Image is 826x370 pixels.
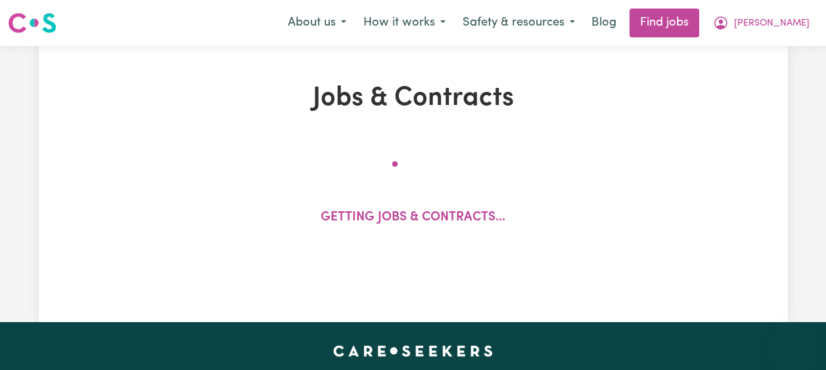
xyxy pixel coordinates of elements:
[8,11,57,35] img: Careseekers logo
[630,9,699,37] a: Find jobs
[584,9,624,37] a: Blog
[454,9,584,37] button: Safety & resources
[355,9,454,37] button: How it works
[109,83,718,114] h1: Jobs & Contracts
[8,8,57,38] a: Careseekers logo
[279,9,355,37] button: About us
[321,209,505,228] p: Getting jobs & contracts...
[734,16,810,31] span: [PERSON_NAME]
[704,9,818,37] button: My Account
[333,346,493,356] a: Careseekers home page
[773,318,815,360] iframe: Button to launch messaging window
